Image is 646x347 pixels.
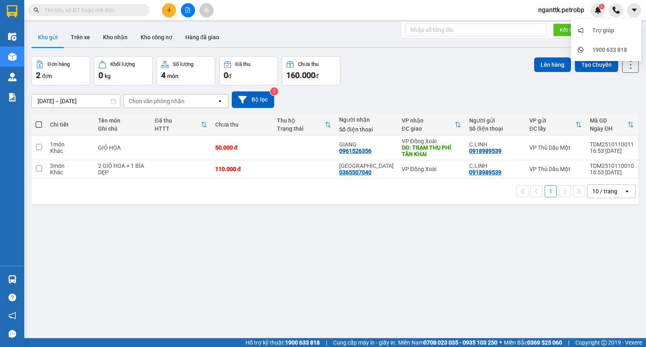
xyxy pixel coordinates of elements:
div: TDM2510110011 [590,141,634,148]
span: Miền Bắc [504,338,562,347]
img: phone-icon [612,6,620,14]
th: Toggle SortBy [525,114,586,135]
button: Hàng đã giao [179,28,226,47]
button: Kho gửi [31,28,64,47]
div: 0918989539 [469,169,501,176]
th: Toggle SortBy [273,114,335,135]
div: 0918989539 [469,148,501,154]
div: Chi tiết [50,121,90,128]
div: VP Thủ Dầu Một [529,144,582,151]
span: đơn [42,73,52,79]
sup: 2 [270,87,278,95]
img: logo-vxr [7,5,17,17]
svg: open [217,98,223,104]
img: warehouse-icon [8,73,17,81]
div: ĐC giao [402,125,455,132]
button: file-add [181,3,195,17]
span: whats-app [578,47,583,53]
div: C.LINH [469,141,521,148]
button: Bộ lọc [232,91,274,108]
button: Kho công nợ [134,28,179,47]
div: Chưa thu [298,61,319,67]
span: Miền Nam [398,338,497,347]
span: kg [105,73,111,79]
svg: open [624,188,630,195]
div: SAN SAN [339,163,394,169]
div: 0365507040 [339,169,371,176]
div: Số điện thoại [469,125,521,132]
div: Số lượng [173,61,193,67]
span: aim [203,7,209,13]
span: nganttk.petrobp [532,5,591,15]
div: Số điện thoại [339,126,394,133]
th: Toggle SortBy [151,114,211,135]
div: Khối lượng [110,61,135,67]
div: 16:53 [DATE] [590,169,634,176]
button: plus [162,3,176,17]
img: icon-new-feature [594,6,602,14]
div: TDM2510110010 [590,163,634,169]
button: Đơn hàng2đơn [31,56,90,85]
div: VP Đồng Xoài [402,138,461,144]
div: Ghi chú [98,125,147,132]
button: Lên hàng [534,57,571,72]
button: Trên xe [64,28,96,47]
span: 160.000 [286,70,315,80]
button: Khối lượng0kg [94,56,153,85]
div: VP nhận [402,117,455,124]
span: file-add [185,7,191,13]
span: đ [228,73,231,79]
button: Kết nối tổng đài [553,23,605,36]
div: Trợ giúp [592,26,614,35]
button: Đã thu0đ [219,56,278,85]
input: Select a date range. [32,95,120,108]
span: Hỗ trợ kỹ thuật: [245,338,320,347]
span: đ [315,73,319,79]
div: Thu hộ [277,117,325,124]
strong: 0369 525 060 [527,339,562,346]
div: VP Đồng Xoài [402,166,461,172]
div: 50.000 đ [215,144,269,151]
img: warehouse-icon [8,275,17,284]
button: Tạo Chuyến [575,57,618,72]
div: GIỎ HOA [98,144,147,151]
input: Nhập số tổng đài [405,23,547,36]
span: search [34,7,39,13]
img: warehouse-icon [8,32,17,41]
div: ĐC lấy [529,125,575,132]
div: Đã thu [155,117,200,124]
span: Cung cấp máy in - giấy in: [333,338,396,347]
div: Ngày ĐH [590,125,627,132]
div: GIANG [339,141,394,148]
div: 16:53 [DATE] [590,148,634,154]
div: 3 món [50,163,90,169]
th: Toggle SortBy [398,114,465,135]
div: 1900 633 818 [592,45,627,54]
strong: 0708 023 035 - 0935 103 250 [424,339,497,346]
div: VP Thủ Dầu Một [529,166,582,172]
div: Khác [50,148,90,154]
img: warehouse-icon [8,53,17,61]
div: Đã thu [235,61,250,67]
div: 0961526356 [339,148,371,154]
span: notification [8,312,16,319]
img: solution-icon [8,93,17,102]
button: aim [199,3,214,17]
span: plus [166,7,172,13]
div: 1 món [50,141,90,148]
button: caret-down [627,3,641,17]
span: Kết nối tổng đài [560,25,599,34]
input: Tìm tên, số ĐT hoặc mã đơn [44,6,140,15]
span: copyright [601,340,607,345]
div: 110.000 đ [215,166,269,172]
div: HTTT [155,125,200,132]
div: Tên món [98,117,147,124]
button: Chưa thu160.000đ [282,56,340,85]
div: C.LINH [469,163,521,169]
span: | [326,338,327,347]
span: question-circle [8,294,16,301]
div: Chưa thu [215,121,269,128]
span: 2 [36,70,40,80]
span: message [8,330,16,338]
div: Mã GD [590,117,627,124]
